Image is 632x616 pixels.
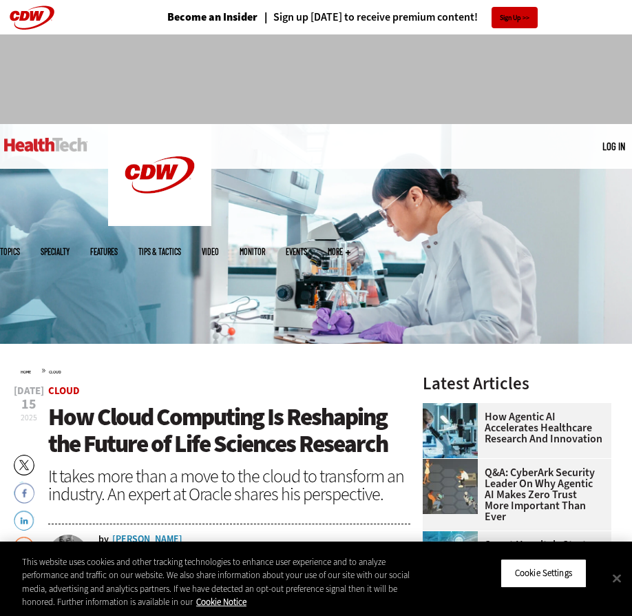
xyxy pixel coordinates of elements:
[501,559,587,588] button: Cookie Settings
[21,412,37,423] span: 2025
[14,386,44,396] span: [DATE]
[138,247,181,256] a: Tips & Tactics
[49,369,61,375] a: Cloud
[41,247,70,256] span: Specialty
[286,247,307,256] a: Events
[21,369,31,375] a: Home
[14,398,44,411] span: 15
[108,215,211,229] a: CDW
[98,535,109,544] span: by
[257,12,478,23] a: Sign up [DATE] to receive premium content!
[423,375,611,392] h3: Latest Articles
[240,247,265,256] a: MonITor
[602,563,632,593] button: Close
[423,411,603,444] a: How Agentic AI Accelerates Healthcare Research and Innovation
[90,247,118,256] a: Features
[423,403,485,414] a: scientist looks through microscope in lab
[196,596,246,608] a: More information about your privacy
[108,124,211,226] img: Home
[65,48,567,110] iframe: advertisement
[48,384,80,398] a: Cloud
[48,401,388,460] span: How Cloud Computing Is Reshaping the Future of Life Sciences Research
[202,247,219,256] a: Video
[423,531,485,542] a: Smart hospital
[492,7,538,28] a: Sign Up
[4,138,87,152] img: Home
[423,459,485,470] a: Group of humans and robots accessing a network
[22,555,413,609] div: This website uses cookies and other tracking technologies to enhance user experience and to analy...
[328,247,350,256] span: More
[21,365,410,376] div: »
[112,535,182,544] a: [PERSON_NAME]
[423,467,603,522] a: Q&A: CyberArk Security Leader on Why Agentic AI Makes Zero Trust More Important Than Ever
[423,540,603,584] a: Smart Hospitals Start With Smart Buildings: Automation's Role in Patient-Centric Care
[423,403,478,458] img: scientist looks through microscope in lab
[423,531,478,586] img: Smart hospital
[48,467,410,503] div: It takes more than a move to the cloud to transform an industry. An expert at Oracle shares his p...
[602,140,625,152] a: Log in
[48,535,88,575] img: Christopher P. Boone
[602,139,625,154] div: User menu
[167,12,257,23] a: Become an Insider
[423,459,478,514] img: Group of humans and robots accessing a network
